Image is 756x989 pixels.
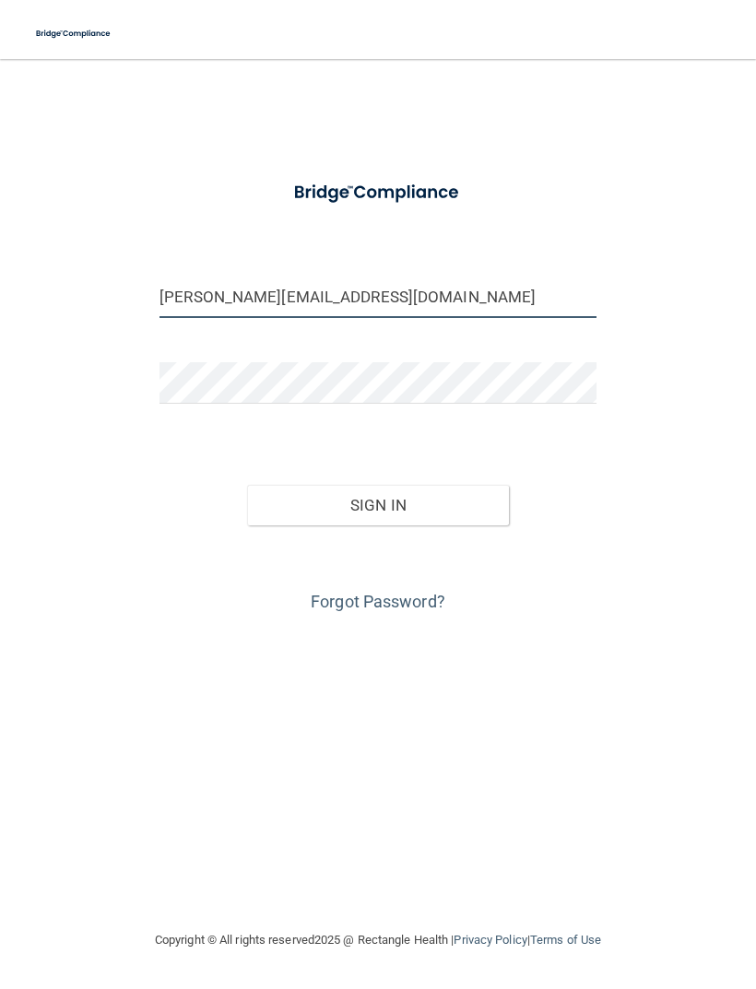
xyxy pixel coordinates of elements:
[159,277,597,318] input: Email
[247,485,509,525] button: Sign In
[530,933,601,947] a: Terms of Use
[41,911,715,970] div: Copyright © All rights reserved 2025 @ Rectangle Health | |
[311,592,445,611] a: Forgot Password?
[454,933,526,947] a: Privacy Policy
[28,15,120,53] img: bridge_compliance_login_screen.278c3ca4.svg
[276,170,480,216] img: bridge_compliance_login_screen.278c3ca4.svg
